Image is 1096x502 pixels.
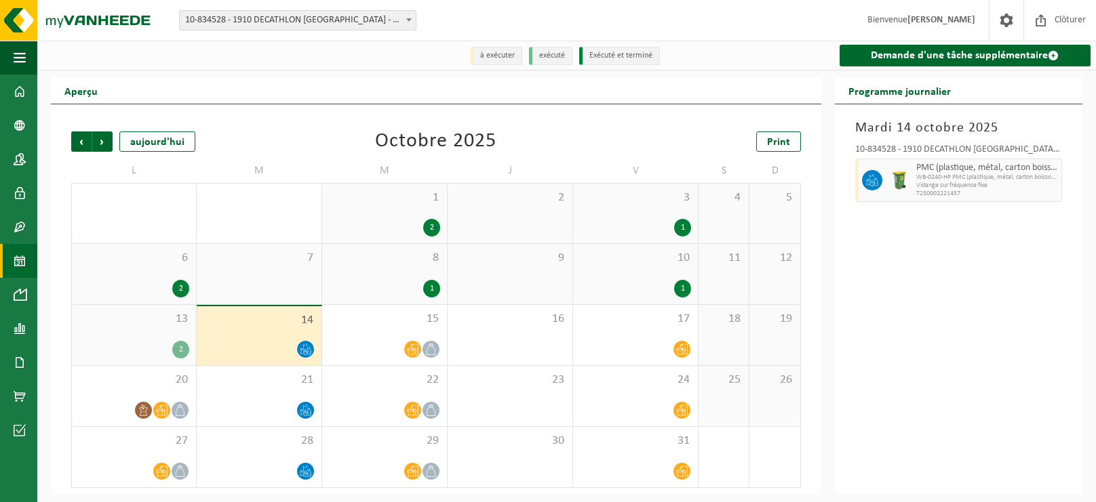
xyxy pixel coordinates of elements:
[197,159,322,183] td: M
[375,131,496,152] div: Octobre 2025
[203,251,315,266] span: 7
[580,190,691,205] span: 3
[916,190,1058,198] span: T250002221457
[322,159,448,183] td: M
[705,373,742,388] span: 25
[580,251,691,266] span: 10
[907,15,975,25] strong: [PERSON_NAME]
[756,251,793,266] span: 12
[203,373,315,388] span: 21
[454,251,566,266] span: 9
[329,190,440,205] span: 1
[79,251,189,266] span: 6
[580,373,691,388] span: 24
[79,373,189,388] span: 20
[71,159,197,183] td: L
[767,137,790,148] span: Print
[699,159,749,183] td: S
[916,163,1058,173] span: PMC (plastique, métal, carton boisson) (industriel)
[203,313,315,328] span: 14
[79,312,189,327] span: 13
[756,131,801,152] a: Print
[579,47,660,65] li: Exécuté et terminé
[580,312,691,327] span: 17
[674,219,691,236] div: 1
[92,131,113,152] span: Suivant
[172,280,189,297] div: 2
[674,280,691,297] div: 1
[855,145,1062,159] div: 10-834528 - 1910 DECATHLON [GEOGRAPHIC_DATA] - [GEOGRAPHIC_DATA]
[71,131,92,152] span: Précédent
[529,47,572,65] li: exécuté
[329,434,440,448] span: 29
[454,434,566,448] span: 30
[454,312,566,327] span: 16
[454,190,566,205] span: 2
[705,251,742,266] span: 11
[756,373,793,388] span: 26
[573,159,699,183] td: V
[180,11,416,30] span: 10-834528 - 1910 DECATHLON BRUSSELS CITY - BRUXELLES
[855,118,1062,138] h3: Mardi 14 octobre 2025
[79,434,189,448] span: 27
[916,173,1058,182] span: WB-0240-HP PMC (plastique, métal, carton boisson) (industrie
[580,434,691,448] span: 31
[756,312,793,327] span: 19
[889,170,909,190] img: WB-0240-HPE-GN-50
[470,47,522,65] li: à exécuter
[119,131,195,152] div: aujourd'hui
[705,312,742,327] span: 18
[705,190,742,205] span: 4
[840,45,1091,66] a: Demande d'une tâche supplémentaire
[423,280,440,297] div: 1
[329,251,440,266] span: 8
[329,312,440,327] span: 15
[172,341,189,358] div: 2
[835,77,964,104] h2: Programme journalier
[423,219,440,236] div: 2
[454,373,566,388] span: 23
[916,182,1058,190] span: Vidange sur fréquence fixe
[756,190,793,205] span: 5
[51,77,111,104] h2: Aperçu
[749,159,800,183] td: D
[179,10,416,30] span: 10-834528 - 1910 DECATHLON BRUSSELS CITY - BRUXELLES
[329,373,440,388] span: 22
[448,159,573,183] td: J
[203,434,315,448] span: 28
